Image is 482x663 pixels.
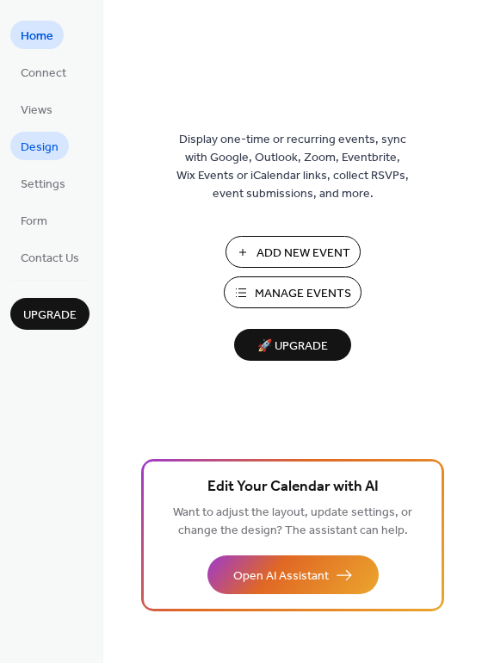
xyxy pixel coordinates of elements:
span: Design [21,139,59,157]
a: Contact Us [10,243,90,271]
span: 🚀 Upgrade [244,335,341,358]
span: Connect [21,65,66,83]
span: Form [21,213,47,231]
a: Views [10,95,63,123]
button: Open AI Assistant [207,555,379,594]
a: Connect [10,58,77,86]
button: 🚀 Upgrade [234,329,351,361]
span: Contact Us [21,250,79,268]
span: Want to adjust the layout, update settings, or change the design? The assistant can help. [173,501,412,542]
a: Home [10,21,64,49]
a: Settings [10,169,76,197]
span: Home [21,28,53,46]
span: Upgrade [23,307,77,325]
span: Settings [21,176,65,194]
span: Manage Events [255,285,351,303]
span: Edit Your Calendar with AI [207,475,379,499]
span: Open AI Assistant [233,567,329,586]
a: Design [10,132,69,160]
button: Add New Event [226,236,361,268]
a: Form [10,206,58,234]
span: Display one-time or recurring events, sync with Google, Outlook, Zoom, Eventbrite, Wix Events or ... [176,131,409,203]
button: Upgrade [10,298,90,330]
span: Add New Event [256,245,350,263]
span: Views [21,102,53,120]
button: Manage Events [224,276,361,308]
